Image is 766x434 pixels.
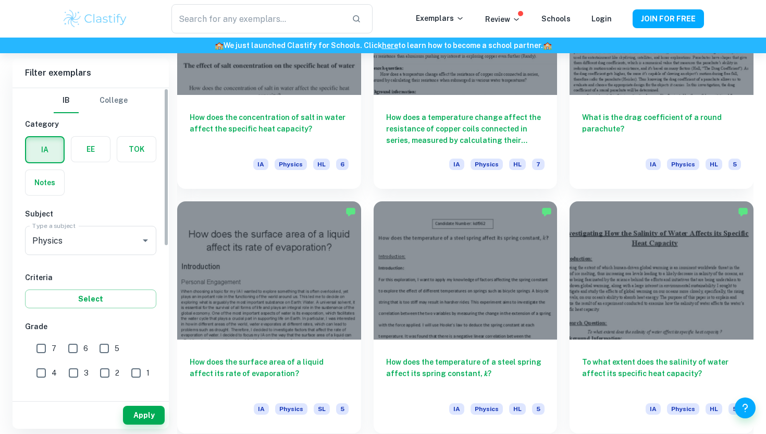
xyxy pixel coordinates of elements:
h6: What is the drag coefficient of a round parachute? [582,112,741,146]
span: Physics [275,159,307,170]
h6: How does a temperature change affect the resistance of copper coils connected in series, measured... [386,112,545,146]
a: To what extent does the salinity of water affect its specific heat capacity?IAPhysicsHL5 [570,201,753,433]
h6: Criteria [25,272,156,283]
span: 🏫 [543,41,552,50]
span: 7 [532,159,545,170]
span: Physics [667,403,699,415]
span: HL [706,159,722,170]
h6: How does the temperature of a steel spring affect its spring constant, 𝑘? [386,356,545,391]
h6: How does the surface area of a liquid affect its rate of evaporation? [190,356,349,391]
button: IA [26,137,64,162]
button: TOK [117,137,156,162]
a: How does the surface area of a liquid affect its rate of evaporation?IAPhysicsSL5 [177,201,361,433]
span: 5 [728,159,741,170]
span: HL [509,159,526,170]
span: 6 [336,159,349,170]
div: Filter type choice [54,88,128,113]
span: IA [449,403,464,415]
span: IA [253,159,268,170]
span: 5 [532,403,545,415]
span: 3 [84,367,89,379]
a: here [382,41,398,50]
span: 6 [83,343,88,354]
span: 🏫 [215,41,224,50]
button: EE [71,137,110,162]
h6: Grade [25,321,156,332]
span: Physics [471,403,503,415]
span: 1 [146,367,150,379]
img: Clastify logo [62,8,128,29]
h6: Filter exemplars [13,58,169,88]
span: IA [449,159,464,170]
button: Help and Feedback [735,397,756,418]
span: 2 [115,367,119,379]
button: Notes [26,170,64,195]
h6: Level [25,396,156,407]
a: Login [591,15,612,23]
span: Physics [667,159,699,170]
span: Physics [471,159,503,170]
p: Exemplars [416,13,464,24]
span: 5 [728,403,741,415]
a: Schools [541,15,571,23]
h6: Subject [25,208,156,220]
h6: Category [25,118,156,130]
label: Type a subject [32,221,76,230]
h6: How does the concentration of salt in water affect the specific heat capacity? [190,112,349,146]
span: SL [314,403,330,415]
button: IB [54,88,79,113]
span: HL [706,403,722,415]
span: HL [313,159,330,170]
button: JOIN FOR FREE [633,9,704,28]
span: IA [254,403,269,415]
button: Apply [123,406,165,425]
button: College [100,88,128,113]
span: 5 [115,343,119,354]
span: 4 [52,367,57,379]
h6: We just launched Clastify for Schools. Click to learn how to become a school partner. [2,40,764,51]
span: Physics [275,403,307,415]
img: Marked [345,207,356,217]
button: Open [138,233,153,248]
span: 5 [336,403,349,415]
span: IA [646,403,661,415]
input: Search for any exemplars... [171,4,343,33]
img: Marked [541,207,552,217]
span: HL [509,403,526,415]
button: Select [25,290,156,308]
h6: To what extent does the salinity of water affect its specific heat capacity? [582,356,741,391]
span: 7 [52,343,56,354]
p: Review [485,14,521,25]
img: Marked [738,207,748,217]
span: IA [646,159,661,170]
a: How does the temperature of a steel spring affect its spring constant, 𝑘?IAPhysicsHL5 [374,201,558,433]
